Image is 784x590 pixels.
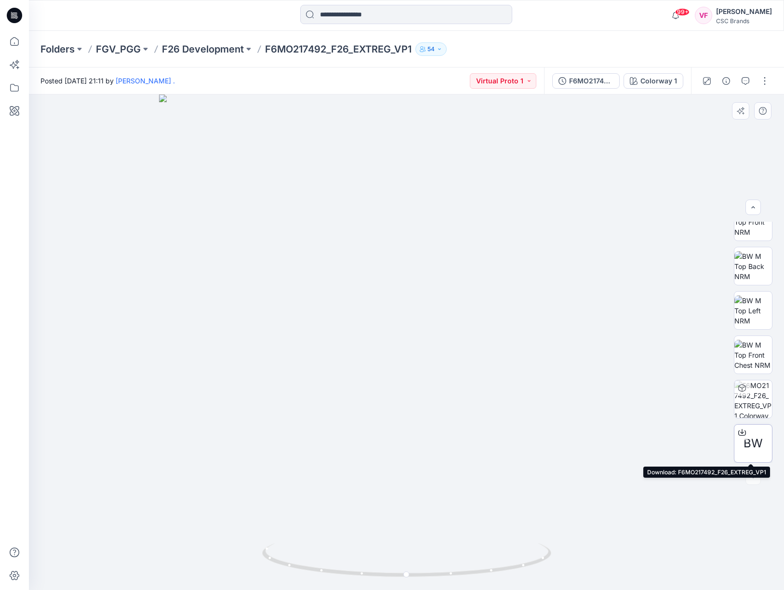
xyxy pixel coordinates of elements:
div: F6MO217492_F26_EXTREG_VP1 [569,76,613,86]
div: [PERSON_NAME] [716,6,772,17]
button: 54 [415,42,447,56]
button: Colorway 1 [624,73,683,89]
p: 54 [427,44,435,54]
div: Colorway 1 [640,76,677,86]
span: BW [744,435,763,452]
button: F6MO217492_F26_EXTREG_VP1 [552,73,620,89]
span: Posted [DATE] 21:11 by [40,76,175,86]
p: F6MO217492_F26_EXTREG_VP1 [265,42,412,56]
div: CSC Brands [716,17,772,25]
img: BW M Top Front Chest NRM [734,340,772,370]
img: BW M Top Back NRM [734,251,772,282]
a: FGV_PGG [96,42,141,56]
button: Details [718,73,734,89]
a: [PERSON_NAME] . [116,77,175,85]
img: F6MO217492_F26_EXTREG_VP1 Colorway 1 [734,380,772,418]
div: VF [695,7,712,24]
a: Folders [40,42,75,56]
span: 99+ [675,8,690,16]
a: F26 Development [162,42,244,56]
img: BW M Top Left NRM [734,295,772,326]
img: BW M Top Front NRM [734,207,772,237]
